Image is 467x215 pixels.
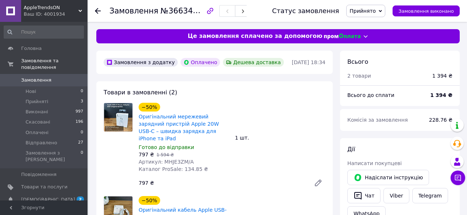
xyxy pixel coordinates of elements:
a: Telegram [412,188,448,203]
span: 1 594 ₴ [157,152,174,157]
span: [DEMOGRAPHIC_DATA] [21,196,75,203]
div: Ваш ID: 4001934 [24,11,88,17]
span: Всього до сплати [347,92,394,98]
span: 27 [78,140,83,146]
a: Viber [383,188,409,203]
span: Замовлення [109,7,158,15]
span: 3 [81,98,83,105]
span: Товари та послуги [21,184,67,190]
span: 228.76 ₴ [429,117,452,123]
b: 1 394 ₴ [430,92,452,98]
span: Виконані [26,109,48,115]
span: Прийняті [26,98,48,105]
span: Каталог ProSale: 134.85 ₴ [139,166,208,172]
span: Комісія за замовлення [347,117,408,123]
img: Оригінальний мережевий зарядний пристрій Apple 20W USB-C – швидка зарядка для iPhone та iPad [104,103,132,132]
div: Повернутися назад [95,7,101,15]
span: Замовлення виконано [398,8,454,14]
span: Замовлення з [PERSON_NAME] [26,150,81,163]
div: Замовлення з додатку [104,58,178,67]
span: 997 [76,109,83,115]
a: Оригінальний мережевий зарядний пристрій Apple 20W USB-C – швидка зарядка для iPhone та iPad [139,114,219,141]
span: 797 ₴ [139,152,154,157]
div: Статус замовлення [272,7,339,15]
div: −50% [139,103,160,112]
span: AppleTrendsON [24,4,78,11]
button: Надіслати інструкцію [347,170,429,185]
span: 0 [81,88,83,95]
span: Головна [21,45,42,52]
span: Скасовані [26,119,50,125]
div: 797 ₴ [136,178,308,188]
a: Редагувати [311,176,325,190]
div: Оплачено [181,58,220,67]
span: 196 [76,119,83,125]
button: Чат з покупцем [451,171,465,185]
span: Товари в замовленні (2) [104,89,177,96]
span: Готово до відправки [139,144,194,150]
button: Замовлення виконано [393,5,460,16]
span: Замовлення та повідомлення [21,58,88,71]
span: 0 [81,150,83,163]
span: Артикул: MHJE3ZM/A [139,159,194,165]
span: Всього [347,58,368,65]
span: Це замовлення сплачено за допомогою [188,32,322,40]
span: Прийнято [350,8,376,14]
input: Пошук [4,26,84,39]
span: Написати покупцеві [347,160,402,166]
span: Повідомлення [21,171,57,178]
div: 1 шт. [232,133,328,143]
span: Відправлено [26,140,57,146]
span: 0 [81,129,83,136]
div: 1 394 ₴ [432,72,452,79]
div: −50% [139,196,160,205]
time: [DATE] 18:34 [292,59,325,65]
span: 2 товари [347,73,371,79]
span: Оплачені [26,129,49,136]
span: Дії [347,146,355,153]
div: Дешева доставка [223,58,283,67]
button: Чат [347,188,381,203]
span: №366344927 [161,6,212,15]
span: Нові [26,88,36,95]
span: Замовлення [21,77,51,83]
span: 2 [77,196,84,203]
